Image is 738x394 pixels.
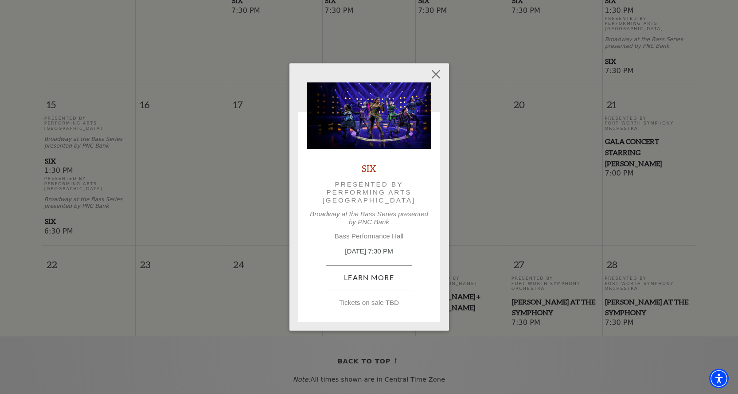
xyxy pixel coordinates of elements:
p: Bass Performance Hall [307,232,431,240]
a: SIX [362,162,376,174]
button: Close [427,66,444,83]
div: Accessibility Menu [709,369,729,388]
a: February 10, 7:30 PM Learn More Tickets on sale TBD [326,265,412,290]
p: Presented by Performing Arts [GEOGRAPHIC_DATA] [320,180,419,205]
p: Broadway at the Bass Series presented by PNC Bank [307,210,431,226]
p: [DATE] 7:30 PM [307,246,431,257]
img: SIX [307,82,431,149]
p: Tickets on sale TBD [307,299,431,307]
